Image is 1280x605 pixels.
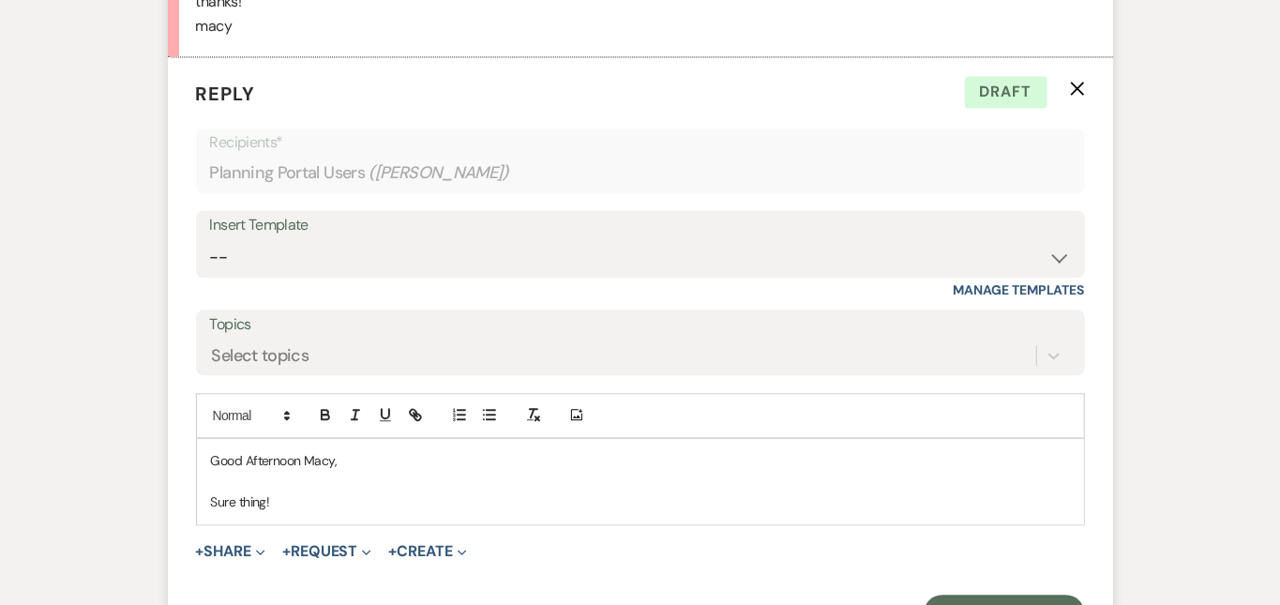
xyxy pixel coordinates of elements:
span: Draft [965,76,1047,108]
p: Sure thing! [211,492,1070,512]
span: Reply [196,82,256,106]
span: + [388,544,397,559]
p: macy [196,14,1085,38]
a: Manage Templates [954,281,1085,298]
span: + [282,544,291,559]
label: Topics [210,311,1071,339]
div: Select topics [212,343,309,369]
span: ( [PERSON_NAME] ) [369,160,509,186]
div: Insert Template [210,212,1071,239]
p: Good Afternoon Macy, [211,450,1070,471]
div: Planning Portal Users [210,155,1071,191]
span: + [196,544,204,559]
button: Request [282,544,371,559]
p: Recipients* [210,130,1071,155]
button: Share [196,544,266,559]
button: Create [388,544,466,559]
